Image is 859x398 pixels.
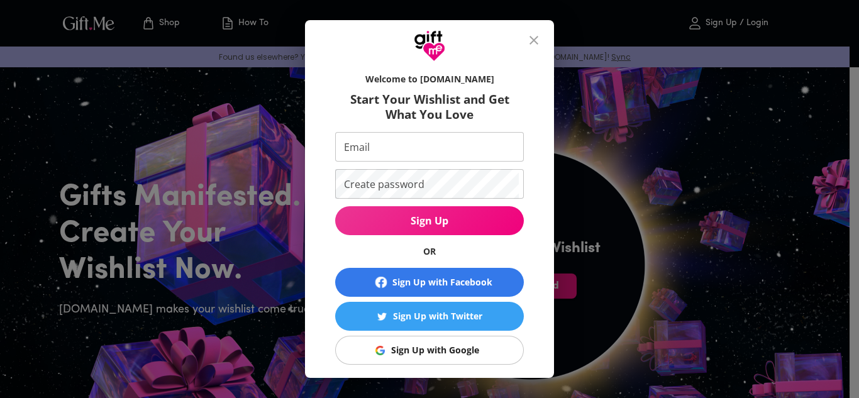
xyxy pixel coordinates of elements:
h6: Welcome to [DOMAIN_NAME] [335,73,524,86]
button: Sign Up with Facebook [335,268,524,297]
span: Sign Up [335,214,524,228]
div: Sign Up with Twitter [393,309,482,323]
img: Sign Up with Twitter [377,312,387,321]
button: Sign Up with GoogleSign Up with Google [335,336,524,365]
a: Already a member? Log in [368,377,491,389]
button: close [519,25,549,55]
h6: Start Your Wishlist and Get What You Love [335,92,524,122]
div: Sign Up with Facebook [392,275,492,289]
div: Sign Up with Google [391,343,479,357]
button: Sign Up [335,206,524,235]
img: GiftMe Logo [414,30,445,62]
button: Sign Up with TwitterSign Up with Twitter [335,302,524,331]
h6: OR [335,245,524,258]
img: Sign Up with Google [375,346,385,355]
